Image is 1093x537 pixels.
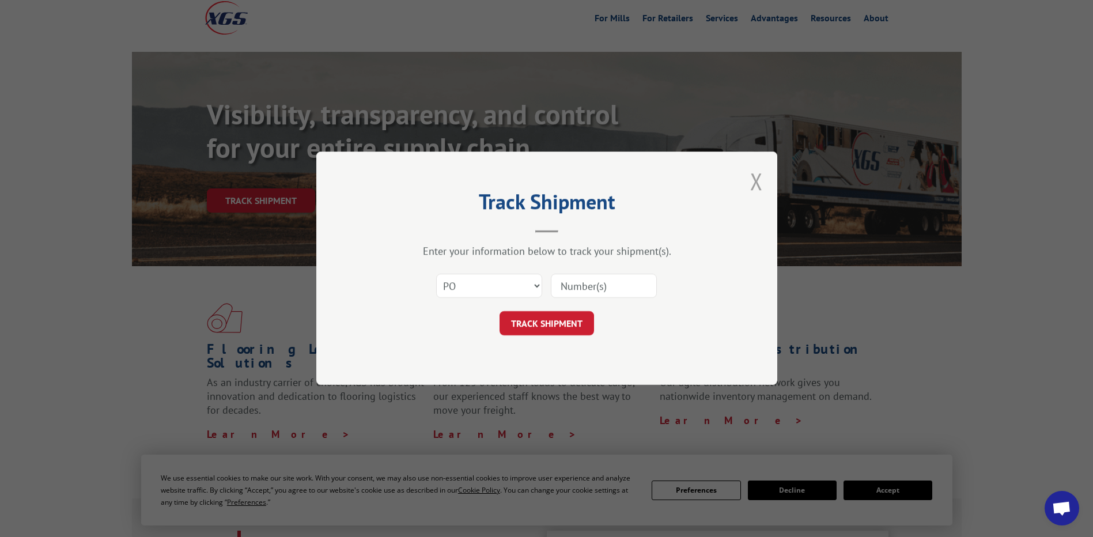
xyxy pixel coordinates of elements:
[500,312,594,336] button: TRACK SHIPMENT
[750,166,763,196] button: Close modal
[1045,491,1079,525] div: Open chat
[374,194,720,215] h2: Track Shipment
[551,274,657,298] input: Number(s)
[374,245,720,258] div: Enter your information below to track your shipment(s).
